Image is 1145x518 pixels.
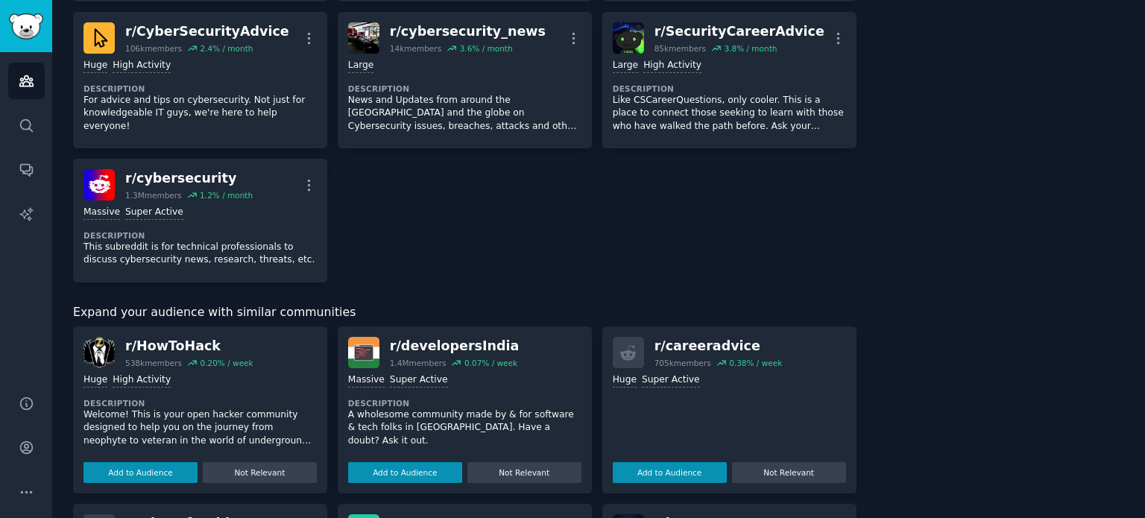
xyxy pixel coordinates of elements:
[83,398,317,408] dt: Description
[125,22,289,41] div: r/ CyberSecurityAdvice
[348,373,385,388] div: Massive
[654,43,706,54] div: 85k members
[113,59,171,73] div: High Activity
[348,22,379,54] img: cybersecurity_news
[83,373,107,388] div: Huge
[83,462,198,483] button: Add to Audience
[83,206,120,220] div: Massive
[390,22,546,41] div: r/ cybersecurity_news
[613,373,637,388] div: Huge
[338,12,592,148] a: cybersecurity_newsr/cybersecurity_news14kmembers3.6% / monthLargeDescriptionNews and Updates from...
[200,358,253,368] div: 0.20 % / week
[73,303,356,322] span: Expand your audience with similar communities
[83,337,115,368] img: HowToHack
[9,13,43,40] img: GummySearch logo
[464,358,517,368] div: 0.07 % / week
[724,43,777,54] div: 3.8 % / month
[73,12,327,148] a: CyberSecurityAdvicer/CyberSecurityAdvice106kmembers2.4% / monthHugeHigh ActivityDescriptionFor ad...
[348,462,462,483] button: Add to Audience
[390,373,448,388] div: Super Active
[348,59,373,73] div: Large
[348,83,581,94] dt: Description
[203,462,317,483] button: Not Relevant
[642,373,700,388] div: Super Active
[125,337,253,356] div: r/ HowToHack
[613,22,644,54] img: SecurityCareerAdvice
[83,83,317,94] dt: Description
[83,241,317,267] p: This subreddit is for technical professionals to discuss cybersecurity news, research, threats, etc.
[200,190,253,200] div: 1.2 % / month
[390,43,441,54] div: 14k members
[654,337,783,356] div: r/ careeradvice
[348,408,581,448] p: A wholesome community made by & for software & tech folks in [GEOGRAPHIC_DATA]. Have a doubt? Ask...
[125,43,182,54] div: 106k members
[83,94,317,133] p: For advice and tips on cybersecurity. Not just for knowledgeable IT guys, we're here to help ever...
[613,59,638,73] div: Large
[348,94,581,133] p: News and Updates from around the [GEOGRAPHIC_DATA] and the globe on Cybersecurity issues, breache...
[83,169,115,200] img: cybersecurity
[654,22,824,41] div: r/ SecurityCareerAdvice
[83,59,107,73] div: Huge
[732,462,846,483] button: Not Relevant
[390,358,447,368] div: 1.4M members
[613,462,727,483] button: Add to Audience
[125,206,183,220] div: Super Active
[73,159,327,282] a: cybersecurityr/cybersecurity1.3Mmembers1.2% / monthMassiveSuper ActiveDescriptionThis subreddit i...
[200,43,253,54] div: 2.4 % / month
[348,337,379,368] img: developersIndia
[83,230,317,241] dt: Description
[654,358,711,368] div: 705k members
[83,408,317,448] p: Welcome! This is your open hacker community designed to help you on the journey from neophyte to ...
[729,358,782,368] div: 0.38 % / week
[460,43,513,54] div: 3.6 % / month
[125,169,253,188] div: r/ cybersecurity
[83,22,115,54] img: CyberSecurityAdvice
[613,83,846,94] dt: Description
[643,59,701,73] div: High Activity
[602,12,857,148] a: SecurityCareerAdvicer/SecurityCareerAdvice85kmembers3.8% / monthLargeHigh ActivityDescriptionLike...
[613,94,846,133] p: Like CSCareerQuestions, only cooler. This is a place to connect those seeking to learn with those...
[113,373,171,388] div: High Activity
[125,358,182,368] div: 538k members
[125,190,182,200] div: 1.3M members
[390,337,519,356] div: r/ developersIndia
[467,462,581,483] button: Not Relevant
[348,398,581,408] dt: Description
